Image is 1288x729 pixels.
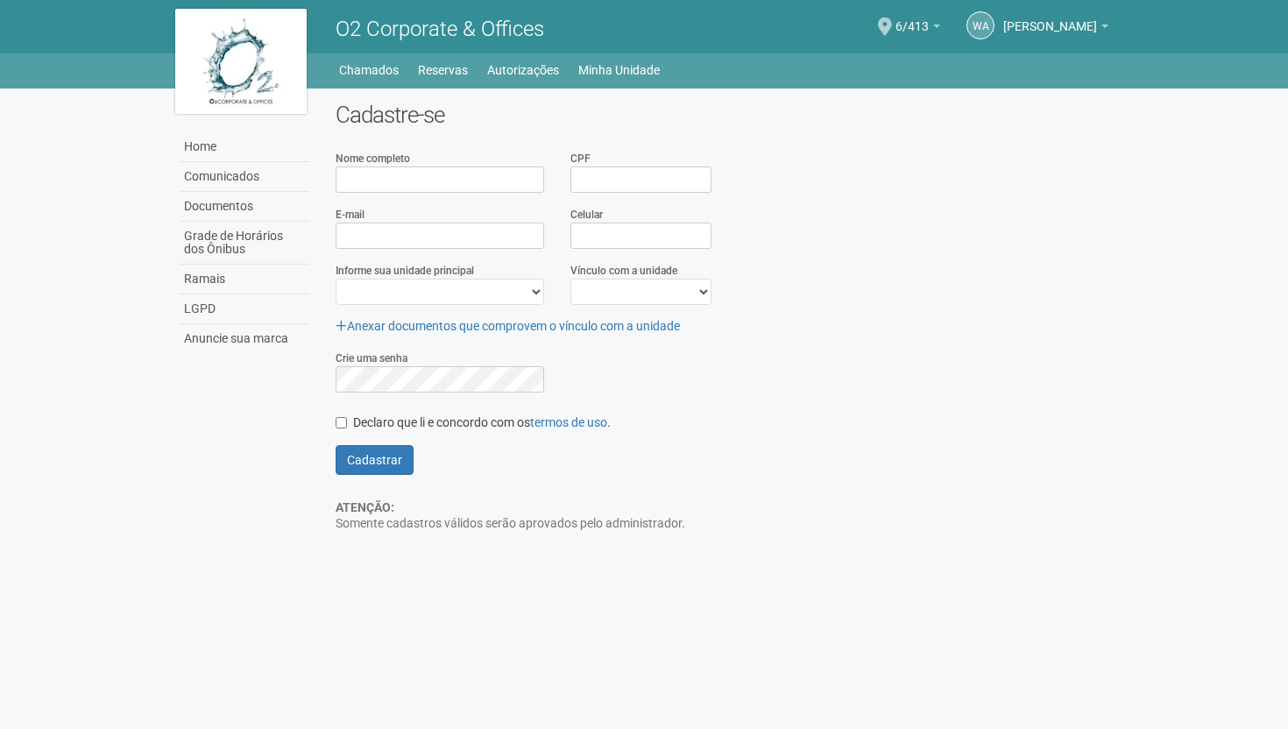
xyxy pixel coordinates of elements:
a: Grade de Horários dos Ônibus [180,222,309,265]
a: 6/413 [895,22,940,36]
a: Reservas [418,58,468,82]
label: Vínculo com a unidade [570,263,677,279]
h2: Cadastre-se [336,102,1113,128]
img: logo.jpg [175,9,307,114]
p: Somente cadastros válidos serão aprovados pelo administrador. [336,499,1113,531]
span: O2 Corporate & Offices [336,17,544,41]
a: [PERSON_NAME] [1003,22,1108,36]
a: Home [180,132,309,162]
a: Anexar documentos que comprovem o vínculo com a unidade [336,319,680,333]
a: Autorizações [487,58,559,82]
a: Anuncie sua marca [180,324,309,353]
label: Celular [570,207,603,223]
span: Wellington Araujo dos Santos [1003,3,1097,33]
strong: ATENÇÃO: [336,500,394,514]
a: Documentos [180,192,309,222]
button: Cadastrar [336,445,414,475]
span: 6/413 [895,3,929,33]
a: LGPD [180,294,309,324]
label: Declaro que li e concordo com os . [336,414,611,432]
a: Comunicados [180,162,309,192]
a: Chamados [339,58,399,82]
label: Informe sua unidade principal [336,263,474,279]
a: termos de uso [530,415,607,429]
a: Ramais [180,265,309,294]
label: E-mail [336,207,364,223]
input: Declaro que li e concordo com ostermos de uso. [336,417,347,428]
a: Minha Unidade [578,58,660,82]
label: Nome completo [336,151,410,166]
label: CPF [570,151,591,166]
label: Crie uma senha [336,350,407,366]
a: WA [966,11,994,39]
